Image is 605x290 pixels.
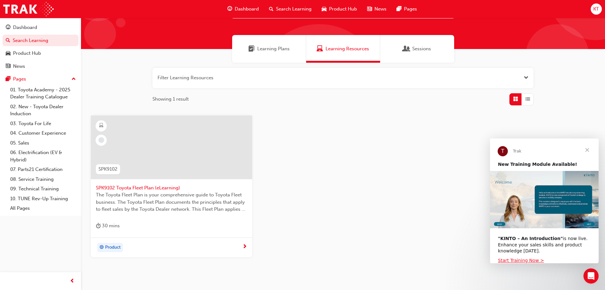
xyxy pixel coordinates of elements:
a: 03. Toyota For Life [8,119,78,129]
span: news-icon [367,5,372,13]
span: SPK9102 Toyota Fleet Plan (eLearning) [96,184,247,192]
span: car-icon [6,51,10,56]
span: Product [105,244,121,251]
div: News [13,63,25,70]
span: duration-icon [96,222,101,230]
a: 04. Customer Experience [8,128,78,138]
span: KT [593,5,599,13]
span: Sessions [412,45,431,53]
a: Learning ResourcesLearning Resources [306,35,380,63]
button: DashboardSearch LearningProduct HubNews [3,20,78,73]
span: Learning Resources [326,45,369,53]
span: news-icon [6,64,10,69]
a: Learning PlansLearning Plans [232,35,306,63]
span: The Toyota Fleet Plan is your comprehensive guide to Toyota Fleet business. The Toyota Fleet Plan... [96,191,247,213]
span: List [525,95,530,103]
span: Learning Plans [248,45,255,53]
a: car-iconProduct Hub [317,3,362,16]
div: Dashboard [13,24,37,31]
span: Pages [404,5,417,13]
span: up-icon [71,75,76,83]
span: prev-icon [70,277,75,285]
iframe: Intercom live chat message [490,138,599,263]
span: pages-icon [6,76,10,82]
a: pages-iconPages [392,3,422,16]
span: SPK9102 [98,166,118,173]
span: learningRecordVerb_NONE-icon [98,137,104,143]
a: All Pages [8,203,78,213]
a: SessionsSessions [380,35,454,63]
a: search-iconSearch Learning [264,3,317,16]
span: target-icon [99,244,104,252]
span: Learning Resources [317,45,323,53]
a: 08. Service Training [8,174,78,184]
span: Grid [513,95,518,103]
span: search-icon [269,5,273,13]
span: News [374,5,387,13]
a: 06. Electrification (EV & Hybrid) [8,148,78,165]
a: guage-iconDashboard [222,3,264,16]
div: 30 mins [96,222,120,230]
span: guage-icon [227,5,232,13]
button: Pages [3,73,78,85]
img: Trak [3,2,54,16]
a: 05. Sales [8,138,78,148]
span: pages-icon [397,5,401,13]
a: 07. Parts21 Certification [8,165,78,174]
iframe: Intercom live chat [583,268,599,284]
a: 02. New - Toyota Dealer Induction [8,102,78,119]
a: Dashboard [3,22,78,33]
span: Learning Plans [257,45,290,53]
button: KT [591,4,602,15]
span: car-icon [322,5,326,13]
a: SPK9102SPK9102 Toyota Fleet Plan (eLearning)The Toyota Fleet Plan is your comprehensive guide to ... [91,116,252,258]
div: Product Hub [13,50,41,57]
span: Dashboard [235,5,259,13]
span: Product Hub [329,5,357,13]
span: next-icon [242,244,247,250]
a: Search Learning [3,35,78,46]
div: Pages [13,75,26,83]
span: Sessions [403,45,410,53]
a: news-iconNews [362,3,392,16]
span: Search Learning [276,5,312,13]
a: Product Hub [3,47,78,59]
a: 01. Toyota Academy - 2025 Dealer Training Catalogue [8,85,78,102]
span: Showing 1 result [152,95,189,103]
a: 09. Technical Training [8,184,78,194]
span: learningResourceType_ELEARNING-icon [99,122,104,130]
a: News [3,60,78,72]
button: Open the filter [524,74,528,81]
span: guage-icon [6,25,10,31]
span: search-icon [6,38,10,44]
a: 10. TUNE Rev-Up Training [8,194,78,204]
